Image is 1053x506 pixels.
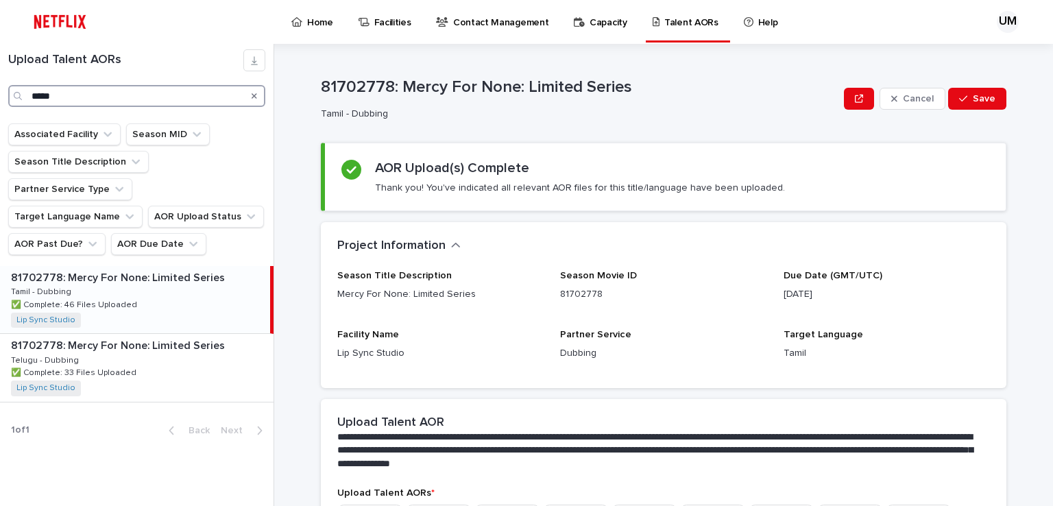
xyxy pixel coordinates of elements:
[337,271,452,280] span: Season Title Description
[126,123,210,145] button: Season MID
[880,88,945,110] button: Cancel
[215,424,274,437] button: Next
[8,206,143,228] button: Target Language Name
[8,151,149,173] button: Season Title Description
[375,160,529,176] h2: AOR Upload(s) Complete
[8,178,132,200] button: Partner Service Type
[27,8,93,36] img: ifQbXi3ZQGMSEF7WDB7W
[8,53,243,68] h1: Upload Talent AORs
[11,285,74,297] p: Tamil - Dubbing
[337,287,544,302] p: Mercy For None: Limited Series
[337,239,461,254] button: Project Information
[784,330,863,339] span: Target Language
[784,346,990,361] p: Tamil
[11,269,228,285] p: 81702778: Mercy For None: Limited Series
[784,271,882,280] span: Due Date (GMT/UTC)
[948,88,1006,110] button: Save
[321,77,838,97] p: 81702778: Mercy For None: Limited Series
[221,426,251,435] span: Next
[11,298,140,310] p: ✅ Complete: 46 Files Uploaded
[16,315,75,325] a: Lip Sync Studio
[560,287,766,302] p: 81702778
[337,330,399,339] span: Facility Name
[337,239,446,254] h2: Project Information
[8,123,121,145] button: Associated Facility
[321,108,833,120] p: Tamil - Dubbing
[997,11,1019,33] div: UM
[11,365,139,378] p: ✅ Complete: 33 Files Uploaded
[560,346,766,361] p: Dubbing
[784,287,990,302] p: [DATE]
[560,271,637,280] span: Season Movie ID
[16,383,75,393] a: Lip Sync Studio
[337,488,435,498] span: Upload Talent AORs
[111,233,206,255] button: AOR Due Date
[337,346,544,361] p: Lip Sync Studio
[903,94,934,104] span: Cancel
[337,415,444,431] h2: Upload Talent AOR
[11,337,228,352] p: 81702778: Mercy For None: Limited Series
[973,94,995,104] span: Save
[11,353,82,365] p: Telugu - Dubbing
[148,206,264,228] button: AOR Upload Status
[8,85,265,107] input: Search
[560,330,631,339] span: Partner Service
[8,233,106,255] button: AOR Past Due?
[158,424,215,437] button: Back
[375,182,785,194] p: Thank you! You've indicated all relevant AOR files for this title/language have been uploaded.
[180,426,210,435] span: Back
